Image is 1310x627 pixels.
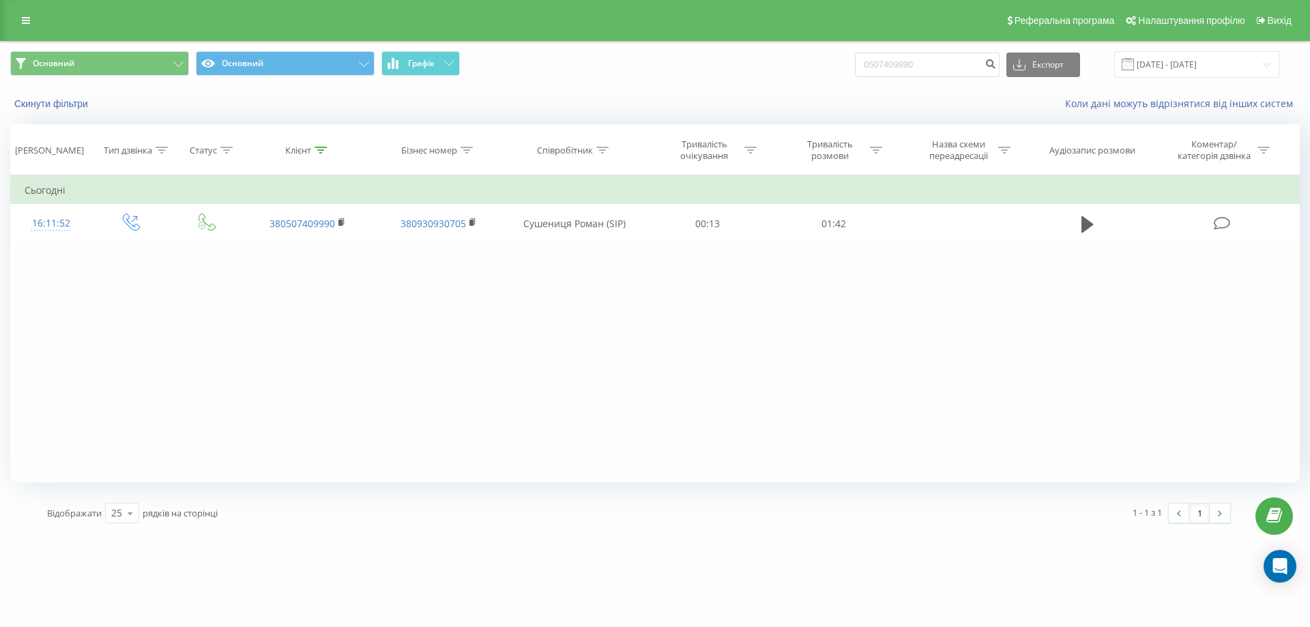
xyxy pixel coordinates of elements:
[104,145,152,156] div: Тип дзвінка
[47,507,102,519] span: Відображати
[537,145,593,156] div: Співробітник
[381,51,460,76] button: Графік
[111,506,122,520] div: 25
[1015,15,1115,26] span: Реферальна програма
[855,53,1000,77] input: Пошук за номером
[11,177,1300,204] td: Сьогодні
[143,507,218,519] span: рядків на сторінці
[1049,145,1135,156] div: Аудіозапис розмови
[15,145,84,156] div: [PERSON_NAME]
[668,138,741,162] div: Тривалість очікування
[33,58,74,69] span: Основний
[10,98,95,110] button: Скинути фільтри
[401,145,457,156] div: Бізнес номер
[922,138,995,162] div: Назва схеми переадресації
[1133,506,1162,519] div: 1 - 1 з 1
[25,210,78,237] div: 16:11:52
[1065,97,1300,110] a: Коли дані можуть відрізнятися вiд інших систем
[401,217,466,230] a: 380930930705
[285,145,311,156] div: Клієнт
[1006,53,1080,77] button: Експорт
[196,51,375,76] button: Основний
[1138,15,1244,26] span: Налаштування профілю
[645,204,770,244] td: 00:13
[794,138,867,162] div: Тривалість розмови
[1189,504,1210,523] a: 1
[408,59,435,68] span: Графік
[10,51,189,76] button: Основний
[270,217,335,230] a: 380507409990
[504,204,645,244] td: Сушениця Роман (SIP)
[1264,550,1296,583] div: Open Intercom Messenger
[1174,138,1254,162] div: Коментар/категорія дзвінка
[190,145,217,156] div: Статус
[1268,15,1292,26] span: Вихід
[770,204,896,244] td: 01:42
